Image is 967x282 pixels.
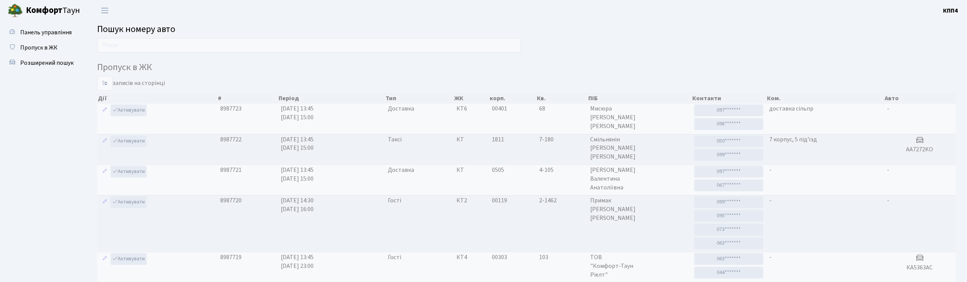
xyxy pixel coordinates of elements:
[217,93,278,104] th: #
[220,166,242,174] span: 8987721
[769,196,772,205] span: -
[590,196,688,223] span: Примак [PERSON_NAME] [PERSON_NAME]
[20,28,72,37] span: Панель управління
[110,253,147,265] a: Активувати
[456,104,486,113] span: КТ6
[887,166,889,174] span: -
[588,93,692,104] th: ПІБ
[456,166,486,175] span: КТ
[590,253,688,279] span: ТОВ "Комфорт-Таун Ріелт"
[492,135,504,144] span: 1811
[692,93,767,104] th: Контакти
[100,135,109,147] a: Редагувати
[281,253,314,270] span: [DATE] 13:45 [DATE] 23:00
[220,135,242,144] span: 8987722
[388,166,414,175] span: Доставка
[539,196,584,205] span: 2-1462
[26,4,62,16] b: Комфорт
[492,166,504,174] span: 0505
[492,104,507,113] span: 00401
[456,196,486,205] span: КТ2
[456,135,486,144] span: КТ
[110,196,147,208] a: Активувати
[943,6,958,15] a: КПП4
[4,25,80,40] a: Панель управління
[278,93,385,104] th: Період
[769,135,817,144] span: 7 корпус, 5 під'їзд
[97,62,956,73] h4: Пропуск в ЖК
[388,253,401,262] span: Гості
[100,166,109,178] a: Редагувати
[887,264,953,271] h5: КА5363АС
[388,196,401,205] span: Гості
[769,253,772,261] span: -
[884,93,956,104] th: Авто
[385,93,453,104] th: Тип
[26,4,80,17] span: Таун
[20,59,74,67] span: Розширений пошук
[769,104,813,113] span: доставка сільпр
[100,196,109,208] a: Редагувати
[388,104,414,113] span: Доставка
[769,166,772,174] span: -
[100,104,109,116] a: Редагувати
[766,93,884,104] th: Ком.
[453,93,489,104] th: ЖК
[220,253,242,261] span: 8987719
[97,38,521,53] input: Пошук
[4,40,80,55] a: Пропуск в ЖК
[220,104,242,113] span: 8987723
[590,135,688,162] span: Смільнянін [PERSON_NAME] [PERSON_NAME]
[492,253,507,261] span: 00303
[590,104,688,131] span: Мисюра [PERSON_NAME] [PERSON_NAME]
[8,3,23,18] img: logo.png
[281,196,314,213] span: [DATE] 14:30 [DATE] 16:00
[590,166,688,192] span: [PERSON_NAME] Валентина Анатоліївна
[220,196,242,205] span: 8987720
[281,104,314,122] span: [DATE] 13:45 [DATE] 15:00
[110,135,147,147] a: Активувати
[489,93,536,104] th: корп.
[539,166,584,175] span: 4-105
[110,166,147,178] a: Активувати
[95,4,114,17] button: Переключити навігацію
[492,196,507,205] span: 00119
[20,43,58,52] span: Пропуск в ЖК
[97,22,175,36] span: Пошук номеру авто
[887,196,889,205] span: -
[456,253,486,262] span: КТ4
[536,93,588,104] th: Кв.
[388,135,402,144] span: Таксі
[281,135,314,152] span: [DATE] 13:45 [DATE] 15:00
[97,76,165,91] label: записів на сторінці
[539,253,584,262] span: 103
[281,166,314,183] span: [DATE] 13:45 [DATE] 15:00
[97,93,217,104] th: Дії
[887,104,889,113] span: -
[887,146,953,153] h5: AA7272KO
[539,104,584,113] span: 68
[97,76,112,91] select: записів на сторінці
[110,104,147,116] a: Активувати
[4,55,80,70] a: Розширений пошук
[100,253,109,265] a: Редагувати
[539,135,584,144] span: 7-180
